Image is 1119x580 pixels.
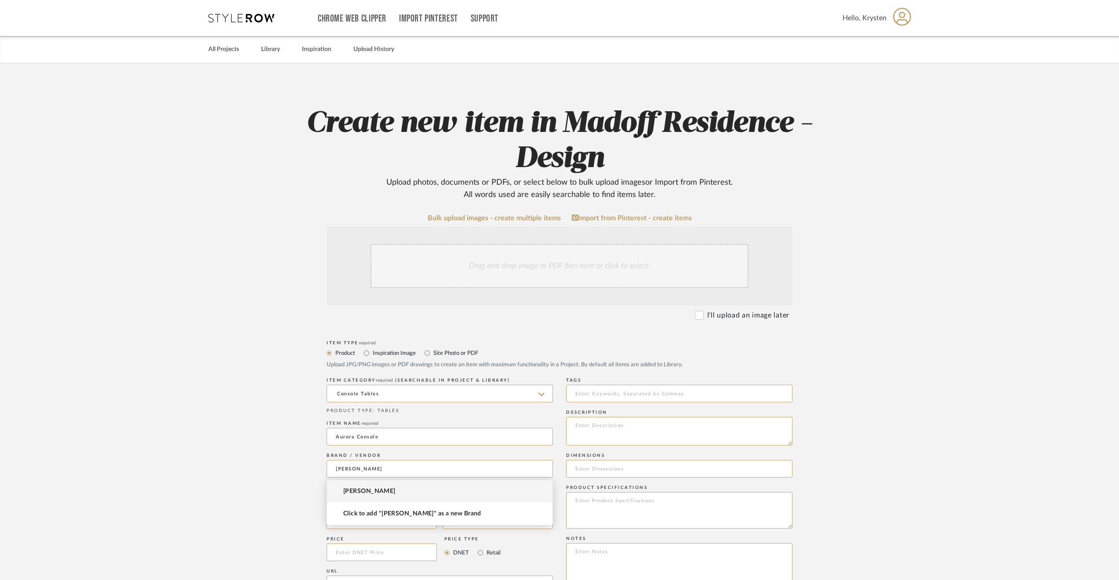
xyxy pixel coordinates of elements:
div: Item name [327,421,553,426]
a: Chrome Web Clipper [318,15,386,22]
label: I'll upload an image later [707,310,789,321]
input: Enter Name [327,428,553,445]
div: ITEM CATEGORY [327,378,553,383]
div: Tags [566,378,792,383]
div: Product Specifications [566,485,792,490]
span: : TABLES [373,409,399,413]
div: Item Type [327,340,792,346]
mat-radio-group: Select price type [444,544,501,561]
mat-radio-group: Select item type [327,347,792,358]
input: Unknown [327,460,553,478]
a: Library [261,44,280,55]
a: Import from Pinterest - create items [572,214,692,222]
a: Inspiration [302,44,331,55]
span: required [376,378,393,383]
div: Upload JPG/PNG images or PDF drawings to create an item with maximum functionality in a Project. ... [327,361,792,369]
div: Dimensions [566,453,792,458]
label: Site Photo or PDF [432,348,478,358]
div: Description [566,410,792,415]
label: Product [334,348,355,358]
div: Upload photos, documents or PDFs, or select below to bulk upload images or Import from Pinterest ... [379,176,740,201]
span: Hello, Krysten [843,13,886,23]
input: Type a category to search and select [327,385,553,402]
span: required [359,341,376,345]
span: [PERSON_NAME] [343,488,396,495]
a: Import Pinterest [399,15,458,22]
span: (Searchable in Project & Library) [395,378,510,383]
input: Enter DNET Price [327,544,437,561]
a: Upload History [353,44,394,55]
div: URL [327,569,553,574]
a: All Projects [208,44,239,55]
div: Price Type [444,536,501,542]
span: required [361,421,378,426]
input: Enter Dimensions [566,460,792,478]
a: Support [471,15,498,22]
span: Click to add "[PERSON_NAME]" as a new Brand [343,510,481,518]
input: Enter Keywords, Separated by Commas [566,385,792,402]
h2: Create new item in Madoff Residence - Design [280,106,839,201]
a: Bulk upload images - create multiple items [428,215,561,222]
label: Retail [486,548,501,558]
div: Price [327,536,437,542]
label: DNET [452,548,469,558]
div: Brand / Vendor [327,453,553,458]
label: Inspiration Image [372,348,416,358]
div: PRODUCT TYPE [327,408,553,414]
div: Notes [566,536,792,541]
